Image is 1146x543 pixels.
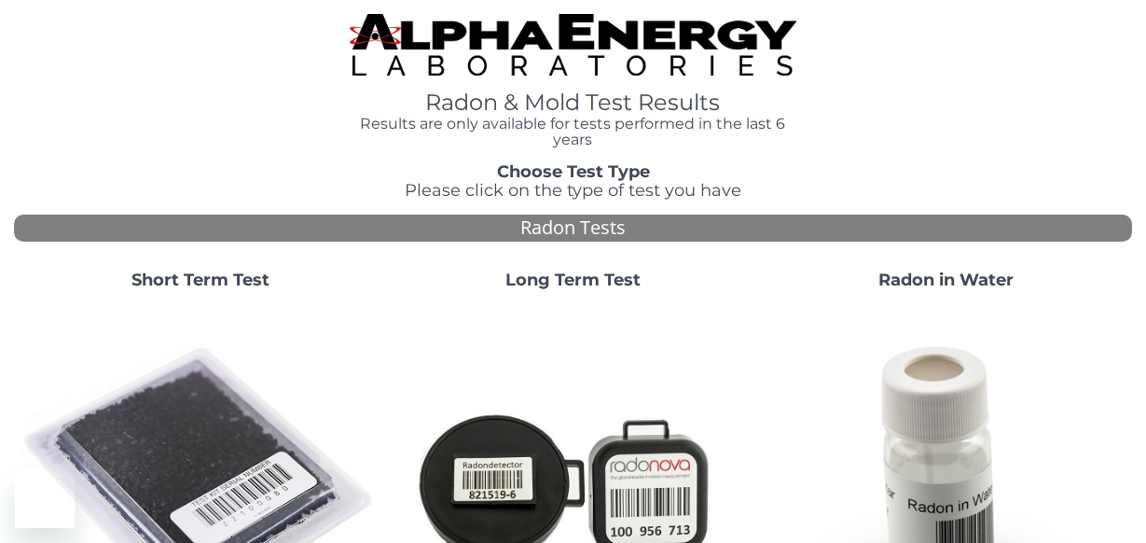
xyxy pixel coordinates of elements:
iframe: Button to launch messaging window [15,468,75,528]
h4: Results are only available for tests performed in the last 6 years [350,116,797,148]
strong: Choose Test Type [497,161,650,182]
strong: Long Term Test [505,270,641,290]
h1: Radon & Mold Test Results [350,90,797,115]
span: Please click on the type of test you have [405,180,741,201]
strong: Radon in Water [878,270,1014,290]
img: TightCrop.jpg [350,14,797,76]
strong: Short Term Test [131,270,269,290]
div: Radon Tests [14,215,1132,242]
